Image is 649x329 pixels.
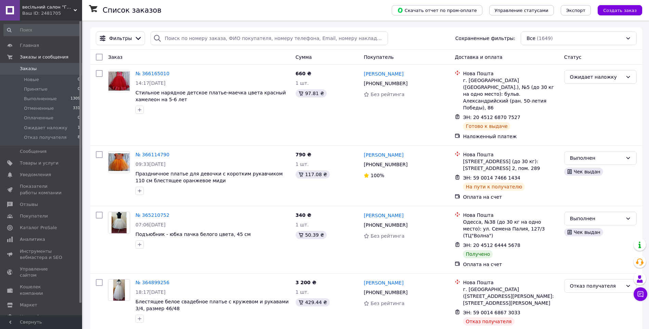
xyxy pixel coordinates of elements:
[108,153,130,171] img: Фото товару
[371,173,384,178] span: 100%
[463,317,514,326] div: Отказ получателя
[135,90,286,102] a: Стильное нарядное детское платье-маечка цвета красный хамелеон на 5-6 лет
[20,54,68,60] span: Заказы и сообщения
[135,161,166,167] span: 09:33[DATE]
[20,302,37,308] span: Маркет
[463,115,520,120] span: ЭН: 20 4512 6870 7527
[73,105,80,111] span: 331
[463,175,520,181] span: ЭН: 59 0014 7466 1434
[135,152,169,157] a: № 366114790
[296,152,311,157] span: 790 ₴
[463,183,525,191] div: На пути к получателю
[463,158,558,172] div: [STREET_ADDRESS] (до 30 кг): [STREET_ADDRESS] 2, пом. 289
[364,81,407,86] span: [PHONE_NUMBER]
[151,31,388,45] input: Поиск по номеру заказа, ФИО покупателя, номеру телефона, Email, номеру накладной
[566,8,585,13] span: Экспорт
[78,134,80,141] span: 8
[371,92,404,97] span: Без рейтинга
[135,289,166,295] span: 18:17[DATE]
[634,287,647,301] button: Чат с покупателем
[20,314,45,320] span: Настройки
[24,105,54,111] span: Отмененные
[463,212,558,219] div: Нова Пошта
[463,194,558,200] div: Оплата на счет
[463,279,558,286] div: Нова Пошта
[135,71,169,76] a: № 366165010
[20,172,51,178] span: Уведомления
[109,35,132,42] span: Фильтры
[364,162,407,167] span: [PHONE_NUMBER]
[561,5,591,15] button: Экспорт
[603,8,637,13] span: Создать заказ
[135,232,251,237] a: Подъюбник - юбка пачка белого цвета, 45 см
[24,86,48,92] span: Принятые
[112,212,127,233] img: Фото товару
[20,183,63,196] span: Показатели работы компании
[463,250,493,258] div: Получено
[570,282,623,290] div: Отказ получателя
[24,77,39,83] span: Новые
[463,286,558,306] div: г. [GEOGRAPHIC_DATA] ([STREET_ADDRESS][PERSON_NAME]: [STREET_ADDRESS][PERSON_NAME]
[564,168,603,176] div: Чек выдан
[570,215,623,222] div: Выполнен
[135,299,289,311] span: Блестящее белое свадебное платье с кружевом и рукавами 3/4, размер 46/48
[296,89,327,97] div: 97.81 ₴
[463,151,558,158] div: Нова Пошта
[537,36,553,41] span: (1649)
[591,7,642,13] a: Создать заказ
[364,212,403,219] a: [PERSON_NAME]
[20,284,63,296] span: Кошелек компании
[70,96,80,102] span: 1309
[364,279,403,286] a: [PERSON_NAME]
[20,213,48,219] span: Покупатели
[135,222,166,227] span: 07:06[DATE]
[3,24,81,36] input: Поиск
[364,54,394,60] span: Покупатель
[495,8,548,13] span: Управление статусами
[463,122,510,130] div: Готово к выдаче
[296,80,309,86] span: 1 шт.
[296,298,330,306] div: 429.44 ₴
[108,279,130,301] a: Фото товару
[135,280,169,285] a: № 364899256
[463,242,520,248] span: ЭН: 20 4512 6444 5678
[489,5,554,15] button: Управление статусами
[20,248,63,261] span: Инструменты вебмастера и SEO
[135,171,283,183] a: Праздничное платье для девочки с коротким рукавчиком 110 см блестящее оранжевое миди
[108,70,130,92] a: Фото товару
[463,133,558,140] div: Наложенный платеж
[564,228,603,236] div: Чек выдан
[20,66,37,72] span: Заказы
[78,115,80,121] span: 0
[24,125,67,131] span: Ожидает наложку
[463,77,558,111] div: г. [GEOGRAPHIC_DATA] ([GEOGRAPHIC_DATA].), №5 (до 30 кг на одно место): бульв. Александрийский (р...
[296,170,330,179] div: 117.08 ₴
[20,201,38,208] span: Отзывы
[455,35,515,42] span: Сохраненные фильтры:
[113,279,125,301] img: Фото товару
[20,148,47,155] span: Сообщения
[364,70,403,77] a: [PERSON_NAME]
[296,289,309,295] span: 1 шт.
[296,161,309,167] span: 1 шт.
[296,280,316,285] span: 3 200 ₴
[463,70,558,77] div: Нова Пошта
[20,236,45,242] span: Аналитика
[371,233,404,239] span: Без рейтинга
[108,212,130,234] a: Фото товару
[135,80,166,86] span: 14:17[DATE]
[296,231,327,239] div: 50.39 ₴
[20,225,57,231] span: Каталог ProSale
[78,86,80,92] span: 0
[455,54,502,60] span: Доставка и оплата
[296,222,309,227] span: 1 шт.
[463,219,558,239] div: Одесса, №38 (до 30 кг на одно место): ул. Семена Палия, 127/3 (ТЦ"Волна")
[20,160,59,166] span: Товары и услуги
[371,301,404,306] span: Без рейтинга
[397,7,477,13] span: Скачать отчет по пром-оплате
[108,71,130,90] img: Фото товару
[463,310,520,315] span: ЭН: 59 0014 6867 3033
